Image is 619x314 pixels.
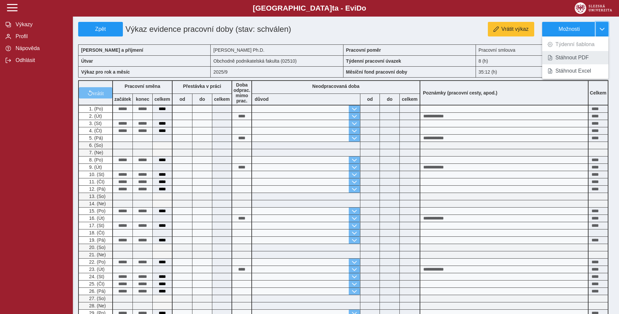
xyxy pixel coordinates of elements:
[88,288,106,294] span: 26. (Pá)
[88,267,105,272] span: 23. (Út)
[362,4,366,12] span: o
[123,22,301,36] h1: Výkaz evidence pracovní doby (stav: schválen)
[93,90,104,95] span: vrátit
[88,186,106,192] span: 12. (Pá)
[380,96,399,102] b: do
[88,121,102,126] span: 3. (St)
[88,172,104,177] span: 10. (St)
[133,96,152,102] b: konec
[88,274,104,279] span: 24. (St)
[88,303,106,308] span: 28. (Ne)
[88,113,102,119] span: 2. (Út)
[488,22,534,36] button: Vrátit výkaz
[346,58,401,64] b: Týdenní pracovní úvazek
[420,90,500,95] b: Poznámky (pracovní cesty, apod.)
[88,157,103,162] span: 8. (Po)
[14,22,67,28] span: Výkazy
[88,245,106,250] span: 20. (So)
[211,66,343,78] div: 2025/9
[542,22,596,36] button: Možnosti
[88,201,106,206] span: 14. (Ne)
[20,4,599,13] b: [GEOGRAPHIC_DATA] a - Evi
[14,57,67,63] span: Odhlásit
[211,55,343,66] div: Obchodně podnikatelská fakulta (02510)
[88,237,106,243] span: 19. (Pá)
[88,281,105,286] span: 25. (Čt)
[476,55,608,66] div: 8 (h)
[555,68,591,74] span: Stáhnout Excel
[125,84,160,89] b: Pracovní směna
[88,194,106,199] span: 13. (So)
[88,143,103,148] span: 6. (So)
[212,96,232,102] b: celkem
[332,4,334,12] span: t
[81,26,120,32] span: Zpět
[555,55,589,60] span: Stáhnout PDF
[88,208,106,214] span: 15. (Po)
[501,26,529,32] span: Vrátit výkaz
[476,44,608,55] div: Pracovní smlouva
[548,26,591,32] span: Možnosti
[192,96,212,102] b: do
[476,66,608,78] div: 35:12 (h)
[88,296,106,301] span: 27. (So)
[575,2,612,14] img: logo_web_su.png
[81,58,93,64] b: Útvar
[88,179,105,184] span: 11. (Čt)
[14,45,67,51] span: Nápověda
[14,33,67,39] span: Profil
[173,96,192,102] b: od
[88,164,102,170] span: 9. (Út)
[255,96,269,102] b: důvod
[88,106,103,111] span: 1. (Po)
[88,128,102,133] span: 4. (Čt)
[81,47,143,53] b: [PERSON_NAME] a příjmení
[360,96,380,102] b: od
[346,47,381,53] b: Pracovní poměr
[233,82,250,103] b: Doba odprac. mimo prac.
[400,96,420,102] b: celkem
[88,223,104,228] span: 17. (St)
[153,96,172,102] b: celkem
[113,96,132,102] b: začátek
[590,90,606,95] b: Celkem
[356,4,362,12] span: D
[88,230,105,235] span: 18. (Čt)
[88,135,103,141] span: 5. (Pá)
[312,84,359,89] b: Neodpracovaná doba
[78,22,123,36] button: Zpět
[88,150,103,155] span: 7. (Ne)
[81,69,130,75] b: Výkaz pro rok a měsíc
[88,252,106,257] span: 21. (Ne)
[346,69,407,75] b: Měsíční fond pracovní doby
[88,259,106,265] span: 22. (Po)
[88,216,105,221] span: 16. (Út)
[183,84,221,89] b: Přestávka v práci
[211,44,343,55] div: [PERSON_NAME] Ph.D.
[79,87,112,98] button: vrátit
